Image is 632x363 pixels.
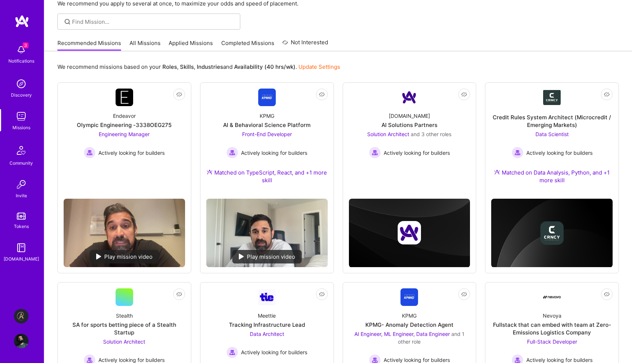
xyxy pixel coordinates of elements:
a: Completed Missions [221,39,274,51]
span: Front-End Developer [242,131,292,137]
div: Fullstack that can embed with team at Zero-Emissions Logistics Company [491,321,613,336]
img: Actively looking for builders [512,147,523,158]
img: No Mission [64,199,185,267]
a: Aldea: Transforming Behavior Change Through AI-Driven Coaching [12,309,30,323]
i: icon EyeClosed [319,91,325,97]
img: play [96,254,101,259]
div: KPMG [402,312,417,319]
img: play [239,254,244,259]
img: Company logo [540,221,564,245]
span: and 1 other role [398,331,464,345]
img: Ateam Purple Icon [494,169,500,175]
img: Company Logo [543,90,561,105]
div: Olympic Engineering -3338OEG275 [77,121,172,129]
img: Actively looking for builders [226,147,238,158]
div: Discovery [11,91,32,99]
img: Company Logo [400,89,418,106]
span: and 3 other roles [411,131,451,137]
img: Company Logo [400,288,418,306]
a: Company LogoKPMGAI & Behavioral Science PlatformFront-End Developer Actively looking for builders... [206,89,328,193]
div: Invite [16,192,27,199]
div: Matched on TypeScript, React, and +1 more skill [206,169,328,184]
a: Recommended Missions [57,39,121,51]
span: Full-Stack Developer [527,338,577,345]
a: Applied Missions [169,39,213,51]
span: Actively looking for builders [241,348,307,356]
b: Industries [197,63,223,70]
b: Skills [180,63,194,70]
a: All Missions [129,39,161,51]
span: Actively looking for builders [384,149,450,157]
img: Ateam Purple Icon [207,169,212,175]
a: Company Logo[DOMAIN_NAME]AI Solutions PartnersSolution Architect and 3 other rolesActively lookin... [349,89,470,175]
i: icon EyeClosed [319,291,325,297]
i: icon SearchGrey [63,18,72,26]
div: AI & Behavioral Science Platform [223,121,311,129]
div: Nevoya [543,312,561,319]
div: Community [10,159,33,167]
span: Data Scientist [535,131,569,137]
span: Solution Architect [367,131,409,137]
img: guide book [14,240,29,255]
a: Update Settings [298,63,340,70]
img: Company Logo [258,89,276,106]
img: bell [14,42,29,57]
img: discovery [14,76,29,91]
span: Engineering Manager [99,131,150,137]
a: Not Interested [282,38,328,51]
div: Stealth [116,312,133,319]
img: Invite [14,177,29,192]
a: Company LogoCredit Rules System Architect (Microcredit / Emerging Markets)Data Scientist Actively... [491,89,613,193]
img: Community [12,142,30,159]
div: [DOMAIN_NAME] [389,112,430,120]
div: Credit Rules System Architect (Microcredit / Emerging Markets) [491,113,613,129]
span: AI Engineer, ML Engineer, Data Engineer [354,331,450,337]
div: Endeavor [113,112,136,120]
img: teamwork [14,109,29,124]
div: [DOMAIN_NAME] [4,255,39,263]
i: icon EyeClosed [461,291,467,297]
div: SA for sports betting piece of a Stealth Startup [64,321,185,336]
div: KPMG- Anomaly Detection Agent [365,321,454,329]
p: We recommend missions based on your , , and . [57,63,340,71]
img: Company logo [398,221,421,244]
img: Aldea: Transforming Behavior Change Through AI-Driven Coaching [14,309,29,323]
div: Tracking Infrastructure Lead [229,321,305,329]
input: Find Mission... [72,18,235,26]
div: Play mission video [232,250,302,263]
div: Meettie [258,312,276,319]
span: Actively looking for builders [98,149,165,157]
a: Company LogoEndeavorOlympic Engineering -3338OEG275Engineering Manager Actively looking for build... [64,89,185,193]
span: 3 [23,42,29,48]
div: Notifications [8,57,34,65]
i: icon EyeClosed [176,291,182,297]
img: Company Logo [116,89,133,106]
img: logo [15,15,29,28]
img: User Avatar [14,334,29,348]
img: Actively looking for builders [226,347,238,358]
div: KPMG [260,112,274,120]
div: AI Solutions Partners [381,121,437,129]
span: Actively looking for builders [526,149,592,157]
span: Data Architect [250,331,284,337]
div: Tokens [14,222,29,230]
i: icon EyeClosed [461,91,467,97]
span: Solution Architect [103,338,145,345]
img: cover [491,199,613,267]
i: icon EyeClosed [176,91,182,97]
span: Actively looking for builders [241,149,307,157]
img: No Mission [206,199,328,267]
a: User Avatar [12,334,30,348]
img: tokens [17,213,26,220]
div: Missions [12,124,30,131]
img: cover [349,199,470,267]
div: Matched on Data Analysis, Python, and +1 more skill [491,169,613,184]
img: Actively looking for builders [84,147,95,158]
img: Company Logo [543,288,561,306]
img: Actively looking for builders [369,147,381,158]
i: icon EyeClosed [604,91,610,97]
b: Roles [162,63,177,70]
div: Play mission video [90,250,159,263]
i: icon EyeClosed [604,291,610,297]
img: Company Logo [258,289,276,305]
